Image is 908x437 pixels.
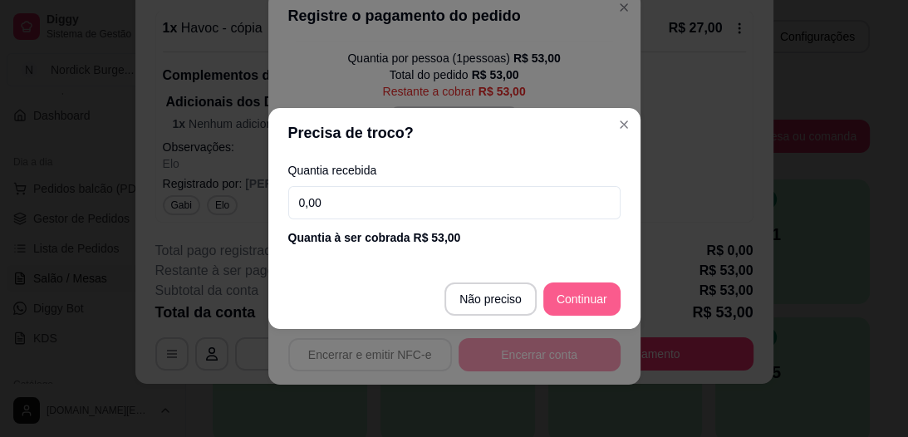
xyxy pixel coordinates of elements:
button: Continuar [543,282,621,316]
header: Precisa de troco? [268,108,641,158]
button: Não preciso [444,282,537,316]
div: Quantia à ser cobrada R$ 53,00 [288,229,621,246]
label: Quantia recebida [288,164,621,176]
button: Close [611,111,637,138]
